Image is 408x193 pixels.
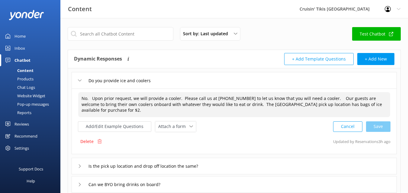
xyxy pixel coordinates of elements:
[14,42,25,54] div: Inbox
[14,54,31,66] div: Chatbot
[4,66,60,75] a: Content
[19,163,43,175] div: Support Docs
[68,4,92,14] h3: Content
[4,75,60,83] a: Products
[14,142,29,154] div: Settings
[4,92,60,100] a: Website Widget
[68,27,173,41] input: Search all Chatbot Content
[4,100,60,108] a: Pop-up messages
[78,92,390,117] textarea: No. Upon prior request, we will provide a cooler. Please call us at [PHONE_NUMBER] to let us know...
[4,108,31,117] div: Reports
[4,83,60,92] a: Chat Logs
[4,75,34,83] div: Products
[4,92,45,100] div: Website Widget
[352,27,401,41] a: Test Chatbot
[14,118,29,130] div: Reviews
[4,83,35,92] div: Chat Logs
[158,123,189,130] span: Attach a form
[183,30,232,37] span: Sort by: Last updated
[284,53,354,65] button: + Add Template Questions
[74,53,122,65] h4: Dynamic Responses
[333,136,390,147] p: Updated by Reservations 3h ago
[78,121,151,132] button: Add/Edit Example Questions
[4,100,49,108] div: Pop-up messages
[333,121,362,132] button: Cancel
[14,130,37,142] div: Recommend
[9,10,44,20] img: yonder-white-logo.png
[4,108,60,117] a: Reports
[357,53,394,65] button: + Add New
[4,66,34,75] div: Content
[80,138,94,145] p: Delete
[14,30,26,42] div: Home
[27,175,35,187] div: Help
